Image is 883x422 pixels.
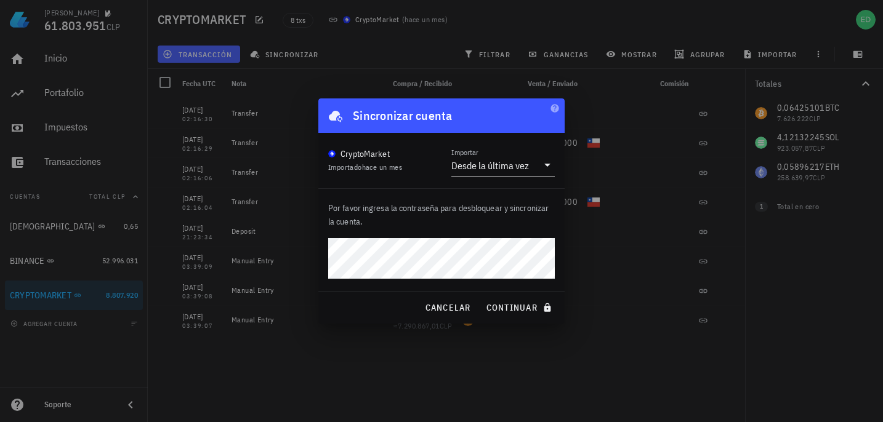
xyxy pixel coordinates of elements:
[353,106,453,125] div: Sincronizar cuenta
[328,162,402,172] span: Importado
[451,155,555,176] div: ImportarDesde la última vez
[486,302,555,313] span: continuar
[451,148,478,157] label: Importar
[328,150,336,157] img: CryptoMKT
[419,297,475,319] button: cancelar
[328,201,555,228] p: Por favor ingresa la contraseña para desbloquear y sincronizar la cuenta.
[481,297,560,319] button: continuar
[424,302,470,313] span: cancelar
[362,162,402,172] span: hace un mes
[451,159,529,172] div: Desde la última vez
[341,148,390,160] div: CryptoMarket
